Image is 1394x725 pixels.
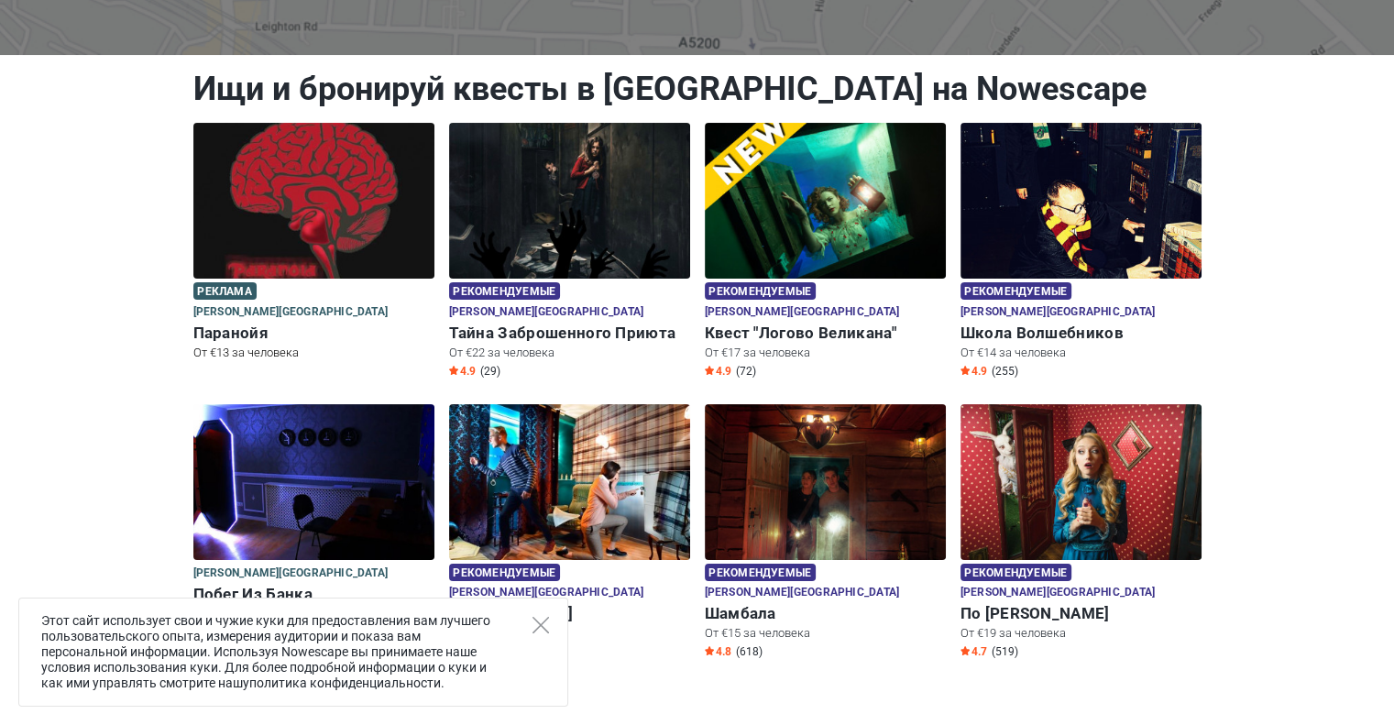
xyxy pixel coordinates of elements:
h1: Ищи и бронируй квесты в [GEOGRAPHIC_DATA] на Nowescape [193,69,1202,109]
img: Тайна Заброшенного Приюта [449,123,690,279]
a: Шерлок Холмс Рекомендуемые [PERSON_NAME][GEOGRAPHIC_DATA] [PERSON_NAME] От €8 за человека Star4.8... [449,404,690,663]
button: Close [532,617,549,633]
a: Шамбала Рекомендуемые [PERSON_NAME][GEOGRAPHIC_DATA] Шамбала От €15 за человека Star4.8 (618) [705,404,946,663]
img: По Следам Алисы [960,404,1202,560]
span: [PERSON_NAME][GEOGRAPHIC_DATA] [193,302,389,323]
span: 4.9 [705,364,731,379]
p: От €8 за человека [449,625,690,642]
span: (29) [480,364,500,379]
span: 4.8 [705,644,731,659]
img: Star [449,366,458,375]
span: (618) [736,644,763,659]
span: (519) [992,644,1018,659]
p: От €15 за человека [705,625,946,642]
span: Рекомендуемые [705,282,816,300]
span: [PERSON_NAME][GEOGRAPHIC_DATA] [193,564,389,584]
a: Тайна Заброшенного Приюта Рекомендуемые [PERSON_NAME][GEOGRAPHIC_DATA] Тайна Заброшенного Приюта ... [449,123,690,381]
img: Star [705,646,714,655]
div: Этот сайт использует свои и чужие куки для предоставления вам лучшего пользовательского опыта, из... [18,598,568,707]
h6: Паранойя [193,324,434,343]
span: Рекомендуемые [960,564,1071,581]
h6: Шамбала [705,604,946,623]
img: Star [705,366,714,375]
a: Квест "Логово Великана" Рекомендуемые [PERSON_NAME][GEOGRAPHIC_DATA] Квест "Логово Великана" От €... [705,123,946,381]
a: Школа Волшебников Рекомендуемые [PERSON_NAME][GEOGRAPHIC_DATA] Школа Волшебников От €14 за челове... [960,123,1202,381]
a: Паранойя Реклама [PERSON_NAME][GEOGRAPHIC_DATA] Паранойя От €13 за человека [193,123,434,364]
span: (72) [736,364,756,379]
span: [PERSON_NAME][GEOGRAPHIC_DATA] [960,302,1156,323]
img: Шерлок Холмс [449,404,690,560]
h6: Тайна Заброшенного Приюта [449,324,690,343]
span: (255) [992,364,1018,379]
h6: Квест "Логово Великана" [705,324,946,343]
span: [PERSON_NAME][GEOGRAPHIC_DATA] [449,583,644,603]
p: От €14 за человека [960,345,1202,361]
p: От €17 за человека [705,345,946,361]
h6: Школа Волшебников [960,324,1202,343]
span: Рекомендуемые [705,564,816,581]
span: 4.9 [449,364,476,379]
img: Школа Волшебников [960,123,1202,279]
span: 4.7 [960,644,987,659]
span: [PERSON_NAME][GEOGRAPHIC_DATA] [449,302,644,323]
span: [PERSON_NAME][GEOGRAPHIC_DATA] [705,302,900,323]
span: [PERSON_NAME][GEOGRAPHIC_DATA] [705,583,900,603]
a: По Следам Алисы Рекомендуемые [PERSON_NAME][GEOGRAPHIC_DATA] По [PERSON_NAME] От €19 за человека ... [960,404,1202,663]
img: Star [960,646,970,655]
p: От €22 за человека [449,345,690,361]
span: Реклама [193,282,257,300]
img: Побег Из Банка [193,404,434,560]
span: Рекомендуемые [960,282,1071,300]
h6: [PERSON_NAME] [449,604,690,623]
span: Рекомендуемые [449,282,560,300]
img: Star [960,366,970,375]
span: 4.9 [960,364,987,379]
h6: Побег Из Банка [193,585,434,604]
h6: По [PERSON_NAME] [960,604,1202,623]
p: От €13 за человека [193,345,434,361]
img: Шамбала [705,404,946,560]
span: Рекомендуемые [449,564,560,581]
span: [PERSON_NAME][GEOGRAPHIC_DATA] [960,583,1156,603]
img: Квест "Логово Великана" [705,123,946,279]
img: Паранойя [193,123,434,279]
p: От €19 за человека [960,625,1202,642]
a: Побег Из Банка [PERSON_NAME][GEOGRAPHIC_DATA] Побег Из Банка От €14 за человека Star4.8 (420) [193,404,434,643]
